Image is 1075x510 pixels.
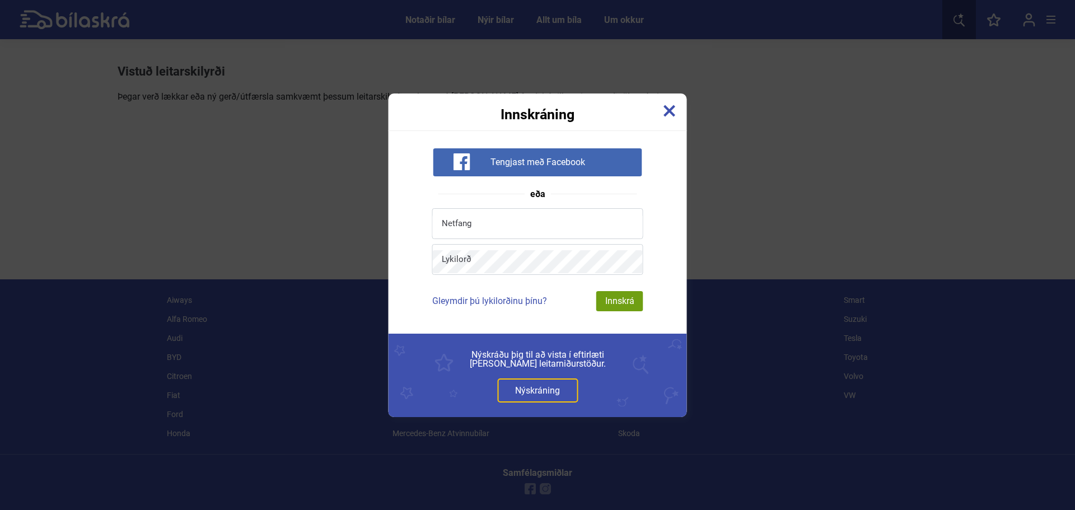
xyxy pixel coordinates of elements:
img: facebook-white-icon.svg [453,153,470,170]
div: Innskráning [389,93,687,121]
img: close-x.svg [663,105,676,117]
span: eða [525,190,551,199]
span: Nýskráðu þig til að vista í eftirlæti [PERSON_NAME] leitarniðurstöður. [414,350,662,368]
a: Nýskráning [497,378,578,403]
span: Tengjast með Facebook [490,157,585,168]
a: Gleymdir þú lykilorðinu þínu? [432,296,547,306]
div: Innskrá [596,291,643,311]
a: Tengjast með Facebook [433,156,642,167]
